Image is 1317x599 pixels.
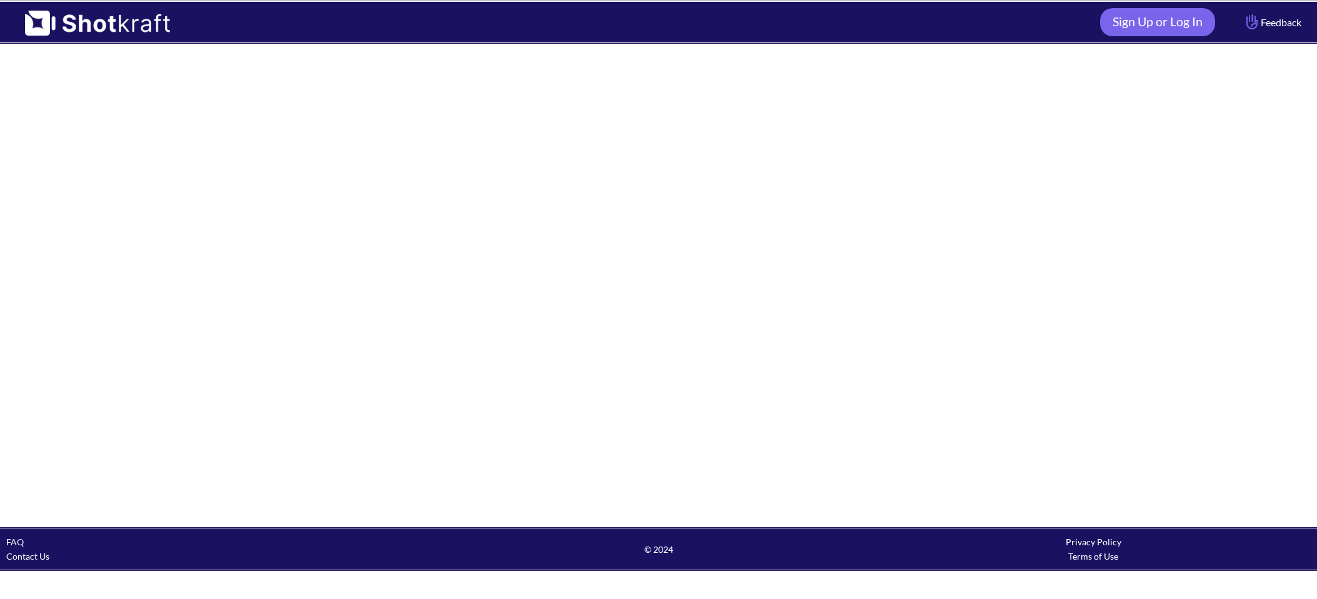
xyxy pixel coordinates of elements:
div: Privacy Policy [876,535,1311,549]
span: Feedback [1243,15,1301,29]
a: Sign Up or Log In [1100,8,1215,36]
img: Hand Icon [1243,11,1261,32]
span: © 2024 [441,542,876,557]
a: Contact Us [6,551,49,562]
a: FAQ [6,537,24,547]
div: Terms of Use [876,549,1311,563]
